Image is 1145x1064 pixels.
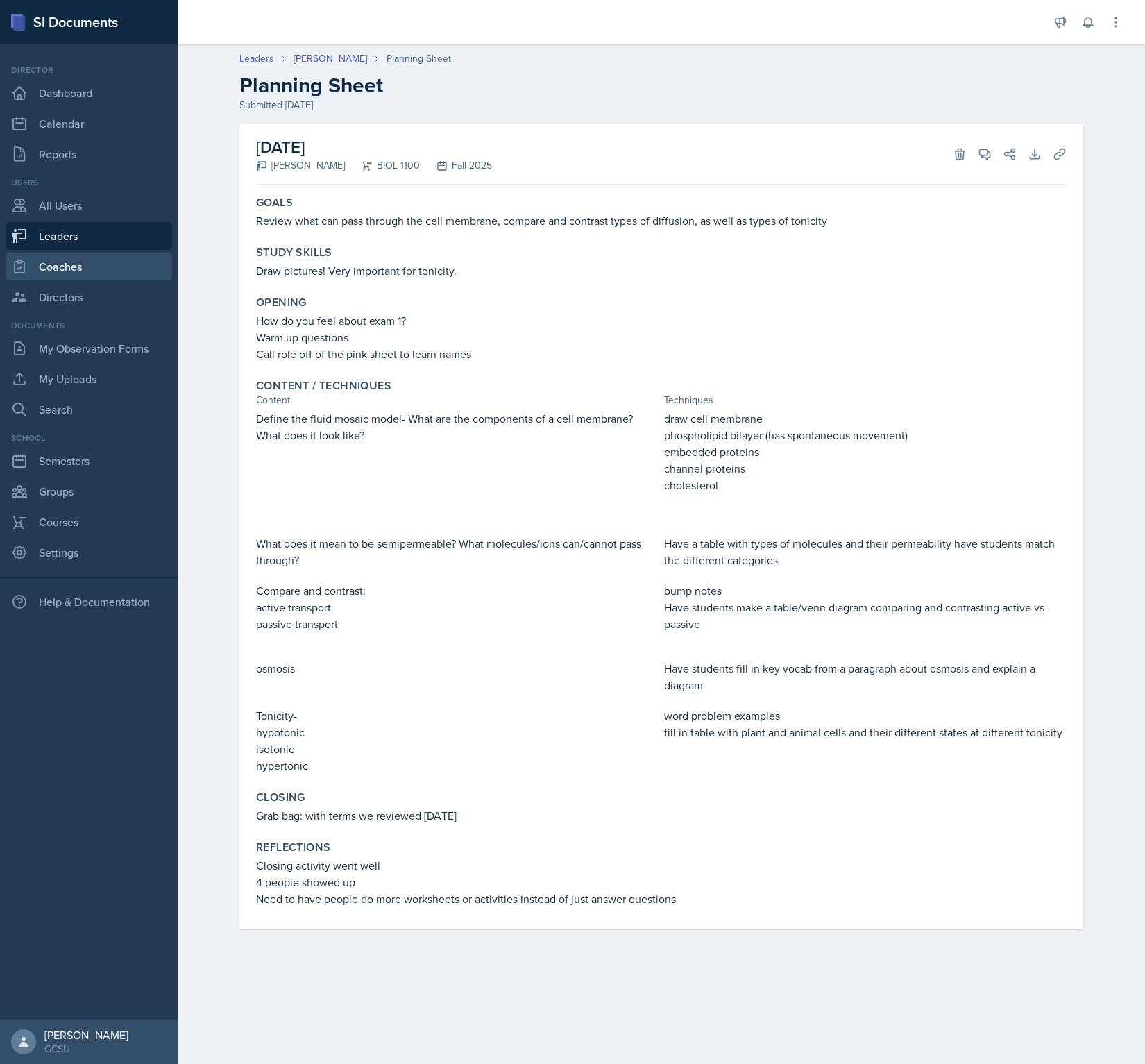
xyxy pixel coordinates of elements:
a: My Observation Forms [6,335,172,362]
label: Goals [256,196,293,210]
p: active transport [256,599,659,616]
p: 4 people showed up [256,874,1067,890]
div: [PERSON_NAME] [44,1028,128,1042]
p: isotonic [256,741,659,757]
a: Courses [6,508,172,536]
label: Closing [256,791,305,804]
div: GCSU [44,1042,128,1056]
p: What does it look like? [256,427,659,444]
p: Have students fill in key vocab from a paragraph about osmosis and explain a diagram [664,660,1067,693]
a: Semesters [6,447,172,475]
a: Calendar [6,110,172,137]
a: All Users [6,192,172,219]
div: Content [256,393,659,407]
p: osmosis [256,660,659,677]
p: Define the fluid mosaic model- What are the components of a cell membrane? [256,410,659,427]
a: Directors [6,283,172,311]
a: Dashboard [6,79,172,107]
h2: Planning Sheet [239,73,1083,98]
div: Help & Documentation [6,588,172,616]
a: My Uploads [6,365,172,393]
p: Closing activity went well [256,857,1067,874]
p: Have students make a table/venn diagram comparing and contrasting active vs passive [664,599,1067,632]
div: Users [6,176,172,189]
div: School [6,432,172,444]
p: Warm up questions [256,329,1067,346]
p: Review what can pass through the cell membrane, compare and contrast types of diffusion, as well ... [256,212,1067,229]
p: How do you feel about exam 1? [256,312,1067,329]
p: Call role off of the pink sheet to learn names [256,346,1067,362]
a: Search [6,396,172,423]
p: Tonicity- [256,707,659,724]
a: Coaches [6,253,172,280]
div: Submitted [DATE] [239,98,1083,112]
h2: [DATE] [256,135,492,160]
p: passive transport [256,616,659,632]
p: Compare and contrast: [256,582,659,599]
a: Reports [6,140,172,168]
p: Draw pictures! Very important for tonicity. [256,262,1067,279]
p: Need to have people do more worksheets or activities instead of just answer questions [256,890,1067,907]
p: fill in table with plant and animal cells and their different states at different tonicity [664,724,1067,741]
div: Techniques [664,393,1067,407]
p: phospholipid bilayer (has spontaneous movement) [664,427,1067,444]
p: Have a table with types of molecules and their permeability have students match the different cat... [664,535,1067,568]
div: [PERSON_NAME] [256,158,345,173]
div: Planning Sheet [387,51,451,66]
a: Leaders [239,51,274,66]
div: Fall 2025 [420,158,492,173]
label: Opening [256,296,307,310]
p: bump notes [664,582,1067,599]
a: Groups [6,478,172,505]
p: word problem examples [664,707,1067,724]
label: Reflections [256,841,330,854]
p: Grab bag: with terms we reviewed [DATE] [256,807,1067,824]
a: Settings [6,539,172,566]
p: What does it mean to be semipermeable? What molecules/ions can/cannot pass through? [256,535,659,568]
p: hypertonic [256,757,659,774]
p: channel proteins [664,460,1067,477]
label: Study Skills [256,246,332,260]
div: Documents [6,319,172,332]
label: Content / Techniques [256,379,391,393]
a: Leaders [6,222,172,250]
p: draw cell membrane [664,410,1067,427]
a: [PERSON_NAME] [294,51,367,66]
p: embedded proteins [664,444,1067,460]
div: Director [6,64,172,76]
p: cholesterol [664,477,1067,493]
p: hypotonic [256,724,659,741]
div: BIOL 1100 [345,158,420,173]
